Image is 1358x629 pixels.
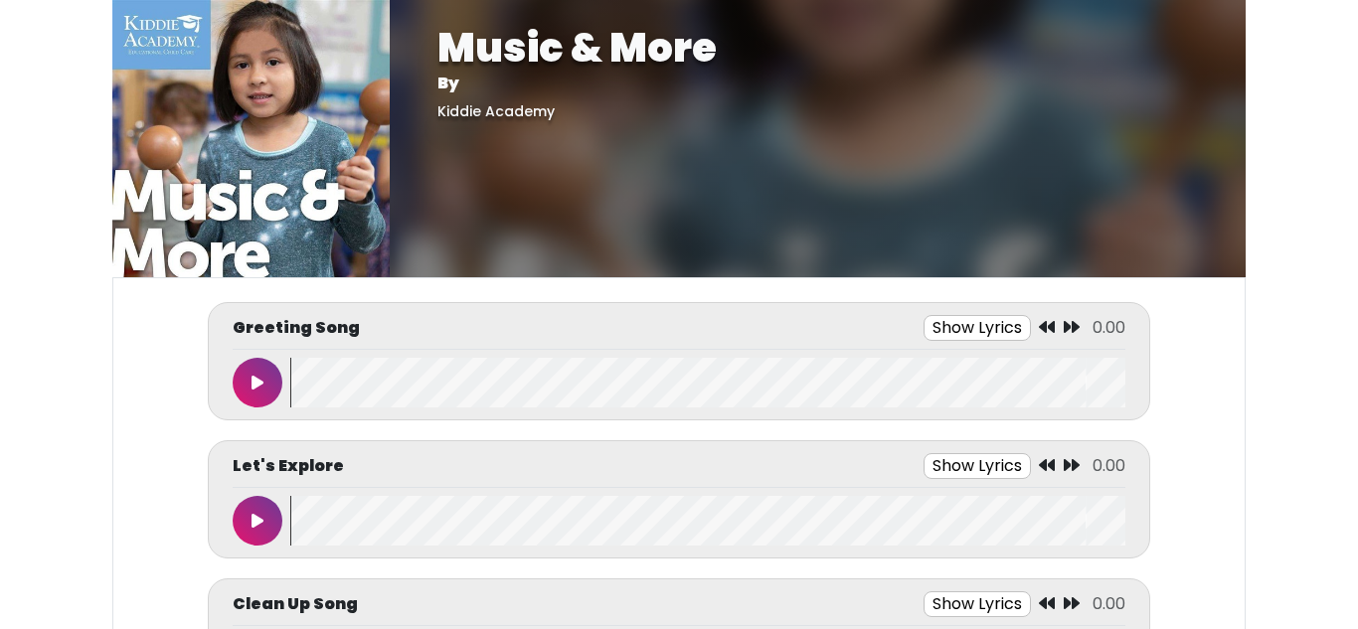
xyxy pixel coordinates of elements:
[924,453,1031,479] button: Show Lyrics
[233,592,358,616] p: Clean Up Song
[233,316,360,340] p: Greeting Song
[437,72,1198,95] p: By
[1093,592,1125,615] span: 0.00
[437,103,1198,120] h5: Kiddie Academy
[924,591,1031,617] button: Show Lyrics
[233,454,344,478] p: Let's Explore
[437,24,1198,72] h1: Music & More
[924,315,1031,341] button: Show Lyrics
[1093,316,1125,339] span: 0.00
[1093,454,1125,477] span: 0.00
